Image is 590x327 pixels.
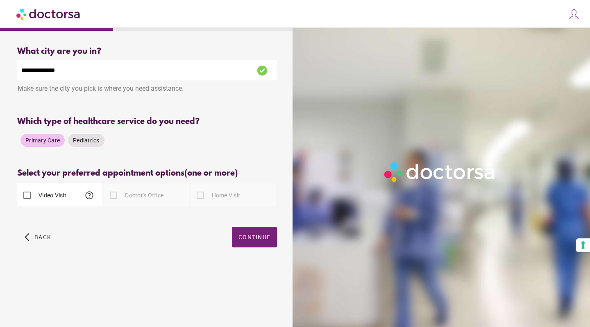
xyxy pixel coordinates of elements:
button: arrow_back_ios Back [21,227,54,247]
div: Select your preferred appointment options [17,169,277,178]
img: icons8-customer-100.png [568,9,580,20]
span: Back [34,234,51,240]
span: (one or more) [184,169,238,178]
label: Doctor's Office [123,191,163,199]
div: Make sure the city you pick is where you need assistance. [17,80,277,98]
label: Video Visit [37,191,66,199]
button: Continue [232,227,277,247]
span: Primary Care [25,137,60,144]
button: Your consent preferences for tracking technologies [576,238,590,252]
span: Pediatrics [73,137,100,144]
img: Logo-Doctorsa-trans-White-partial-flat.png [381,159,499,185]
div: What city are you in? [17,47,277,56]
span: Continue [238,234,270,240]
div: Which type of healthcare service do you need? [17,117,277,126]
span: help [84,190,94,200]
img: Doctorsa.com [16,5,81,23]
label: Home Visit [210,191,241,199]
